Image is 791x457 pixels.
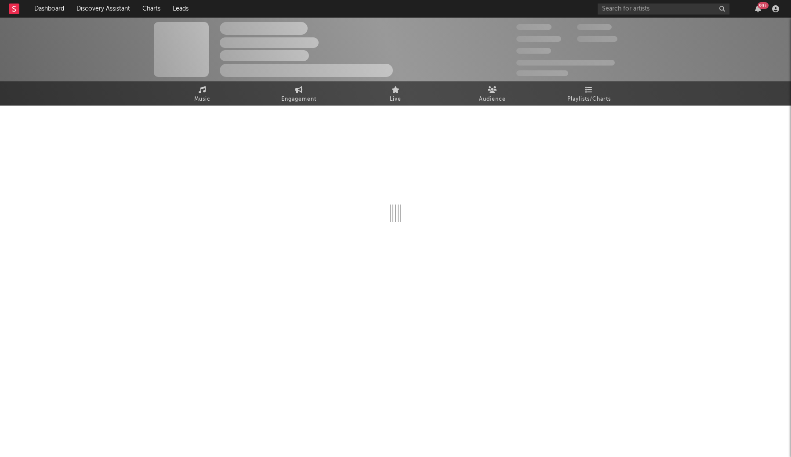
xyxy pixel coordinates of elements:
[755,5,761,12] button: 99+
[194,94,210,105] span: Music
[250,81,347,106] a: Engagement
[347,81,444,106] a: Live
[444,81,541,106] a: Audience
[577,24,612,30] span: 100,000
[567,94,611,105] span: Playlists/Charts
[390,94,401,105] span: Live
[281,94,316,105] span: Engagement
[516,70,568,76] span: Jump Score: 85.0
[516,36,561,42] span: 50,000,000
[577,36,617,42] span: 1,000,000
[479,94,506,105] span: Audience
[758,2,769,9] div: 99 +
[516,60,615,66] span: 50,000,000 Monthly Listeners
[516,24,552,30] span: 300,000
[541,81,637,106] a: Playlists/Charts
[516,48,551,54] span: 100,000
[598,4,729,15] input: Search for artists
[154,81,250,106] a: Music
